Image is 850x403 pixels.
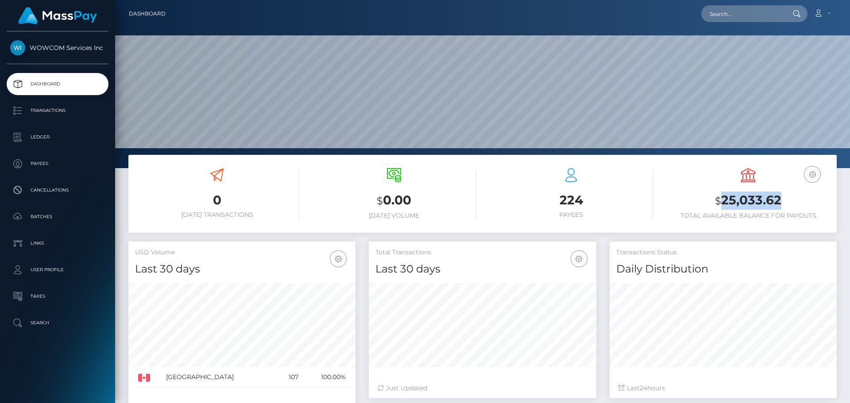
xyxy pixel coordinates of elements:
[10,40,25,55] img: WOWCOM Services Inc
[163,367,277,388] td: [GEOGRAPHIC_DATA]
[312,212,476,219] h6: [DATE] Volume
[375,261,589,277] h4: Last 30 days
[10,104,105,117] p: Transactions
[715,195,721,207] small: $
[489,211,653,219] h6: Payees
[7,259,108,281] a: User Profile
[7,179,108,201] a: Cancellations
[10,184,105,197] p: Cancellations
[10,316,105,330] p: Search
[7,153,108,175] a: Payees
[616,248,830,257] h5: Transactions Status
[378,384,587,393] div: Just Updated
[375,248,589,257] h5: Total Transactions
[7,73,108,95] a: Dashboard
[616,261,830,277] h4: Daily Distribution
[7,312,108,334] a: Search
[7,126,108,148] a: Ledger
[640,384,647,392] span: 24
[312,192,476,210] h3: 0.00
[377,195,383,207] small: $
[666,212,830,219] h6: Total Available Balance for Payouts
[129,4,166,23] a: Dashboard
[7,206,108,228] a: Batches
[135,211,299,219] h6: [DATE] Transactions
[666,192,830,210] h3: 25,033.62
[135,192,299,209] h3: 0
[489,192,653,209] h3: 224
[10,290,105,303] p: Taxes
[135,248,349,257] h5: USD Volume
[10,263,105,276] p: User Profile
[301,367,349,388] td: 100.00%
[10,237,105,250] p: Links
[277,367,301,388] td: 107
[135,261,349,277] h4: Last 30 days
[138,374,150,382] img: CA.png
[18,7,97,24] img: MassPay Logo
[10,130,105,144] p: Ledger
[10,77,105,91] p: Dashboard
[701,5,784,22] input: Search...
[7,100,108,122] a: Transactions
[7,44,108,52] span: WOWCOM Services Inc
[618,384,828,393] div: Last hours
[7,285,108,307] a: Taxes
[10,157,105,170] p: Payees
[10,210,105,223] p: Batches
[7,232,108,254] a: Links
